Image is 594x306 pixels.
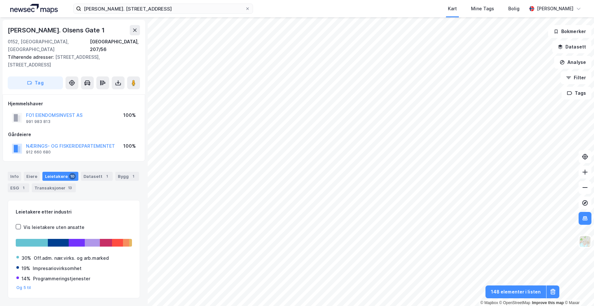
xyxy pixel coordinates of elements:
[20,185,27,191] div: 1
[8,172,21,181] div: Info
[81,172,113,181] div: Datasett
[33,275,90,283] div: Programmeringstjenester
[8,183,29,192] div: ESG
[33,265,82,272] div: Impresariovirksomhet
[508,5,520,13] div: Bolig
[499,301,530,305] a: OpenStreetMap
[115,172,139,181] div: Bygg
[8,131,140,138] div: Gårdeiere
[10,4,58,13] img: logo.a4113a55bc3d86da70a041830d287a7e.svg
[23,223,84,231] div: Vis leietakere uten ansatte
[34,254,109,262] div: Off.adm. nær.virks. og arb.marked
[16,285,31,290] button: Og 5 til
[104,173,110,179] div: 1
[532,301,564,305] a: Improve this map
[548,25,591,38] button: Bokmerker
[81,4,245,13] input: Søk på adresse, matrikkel, gårdeiere, leietakere eller personer
[26,150,51,155] div: 912 660 680
[67,185,73,191] div: 13
[24,172,40,181] div: Eiere
[8,100,140,108] div: Hjemmelshaver
[130,173,136,179] div: 1
[8,38,90,53] div: 0152, [GEOGRAPHIC_DATA], [GEOGRAPHIC_DATA]
[123,111,136,119] div: 100%
[562,275,594,306] iframe: Chat Widget
[471,5,494,13] div: Mine Tags
[42,172,78,181] div: Leietakere
[552,40,591,53] button: Datasett
[69,173,76,179] div: 10
[123,142,136,150] div: 100%
[26,119,50,124] div: 991 983 813
[16,208,132,216] div: Leietakere etter industri
[22,275,31,283] div: 14%
[8,76,63,89] button: Tag
[8,53,135,69] div: [STREET_ADDRESS], [STREET_ADDRESS]
[485,285,546,298] button: 148 elementer i listen
[480,301,498,305] a: Mapbox
[8,25,106,35] div: [PERSON_NAME]. Olsens Gate 1
[537,5,573,13] div: [PERSON_NAME]
[90,38,140,53] div: [GEOGRAPHIC_DATA], 207/56
[579,235,591,248] img: Z
[8,54,55,60] span: Tilhørende adresser:
[22,254,31,262] div: 30%
[448,5,457,13] div: Kart
[32,183,76,192] div: Transaksjoner
[554,56,591,69] button: Analyse
[562,87,591,100] button: Tags
[22,265,30,272] div: 19%
[561,71,591,84] button: Filter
